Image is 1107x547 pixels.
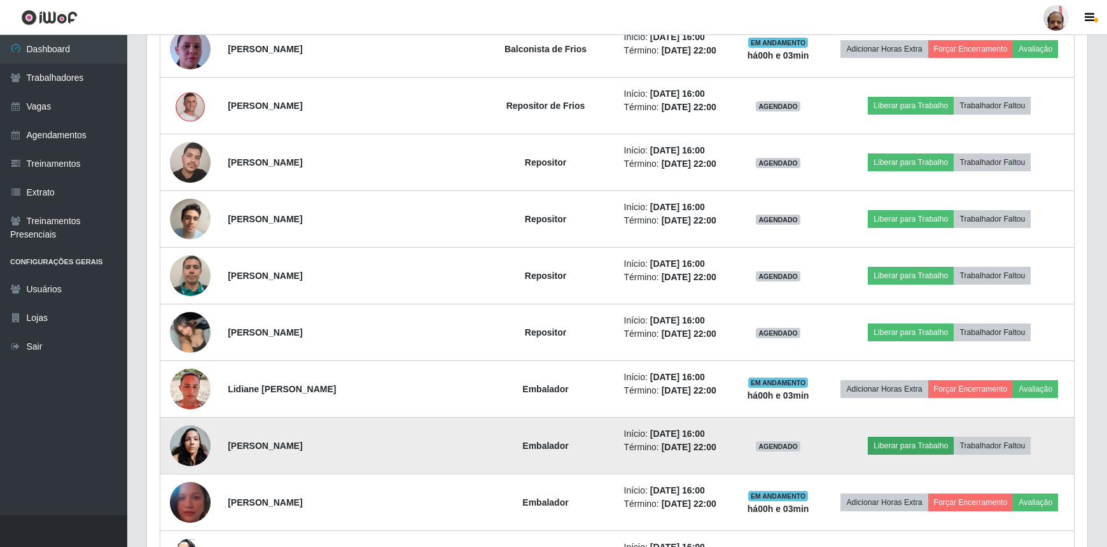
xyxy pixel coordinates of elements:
li: Término: [624,157,724,171]
li: Início: [624,314,724,327]
strong: Repositor [525,214,566,224]
img: 1734815809849.jpeg [170,135,211,189]
strong: Repositor de Frios [506,101,585,111]
strong: Embalador [522,384,568,394]
button: Avaliação [1013,40,1058,58]
strong: [PERSON_NAME] [228,157,302,167]
img: 1751290026340.jpeg [170,255,211,296]
button: Trabalhador Faltou [954,97,1031,115]
strong: há 00 h e 03 min [748,50,809,60]
li: Término: [624,101,724,114]
span: AGENDADO [756,271,800,281]
strong: Repositor [525,271,566,281]
time: [DATE] 22:00 [662,385,716,395]
button: Trabalhador Faltou [954,323,1031,341]
strong: [PERSON_NAME] [228,214,302,224]
li: Início: [624,87,724,101]
span: EM ANDAMENTO [748,378,809,388]
strong: [PERSON_NAME] [228,441,302,451]
img: 1754455708839.jpeg [170,305,211,359]
time: [DATE] 22:00 [662,215,716,225]
img: 1705332466484.jpeg [170,369,211,409]
time: [DATE] 16:00 [650,145,705,155]
strong: Repositor [525,327,566,337]
li: Término: [624,441,724,454]
time: [DATE] 16:00 [650,372,705,382]
li: Término: [624,214,724,227]
time: [DATE] 22:00 [662,442,716,452]
time: [DATE] 22:00 [662,45,716,55]
li: Início: [624,201,724,214]
button: Liberar para Trabalho [868,97,954,115]
button: Trabalhador Faltou [954,437,1031,455]
time: [DATE] 16:00 [650,89,705,99]
time: [DATE] 16:00 [650,315,705,325]
button: Forçar Encerramento [928,380,1013,398]
li: Início: [624,257,724,271]
button: Adicionar Horas Extra [840,494,928,511]
li: Início: [624,427,724,441]
time: [DATE] 16:00 [650,202,705,212]
button: Trabalhador Faltou [954,210,1031,228]
li: Término: [624,384,724,397]
button: Liberar para Trabalho [868,437,954,455]
img: 1744290143147.jpeg [170,477,211,528]
time: [DATE] 22:00 [662,329,716,339]
span: EM ANDAMENTO [748,38,809,48]
button: Adicionar Horas Extra [840,380,928,398]
span: AGENDADO [756,441,800,451]
span: AGENDADO [756,158,800,168]
li: Início: [624,371,724,384]
img: 1714848493564.jpeg [170,418,211,472]
time: [DATE] 16:00 [650,259,705,269]
button: Avaliação [1013,380,1058,398]
time: [DATE] 22:00 [662,102,716,112]
span: AGENDADO [756,328,800,338]
time: [DATE] 22:00 [662,159,716,169]
img: 1746037018023.jpeg [170,13,211,85]
span: EM ANDAMENTO [748,491,809,501]
time: [DATE] 16:00 [650,32,705,42]
span: AGENDADO [756,215,800,225]
strong: há 00 h e 03 min [748,504,809,514]
img: 1753657794780.jpeg [170,89,211,122]
button: Forçar Encerramento [928,40,1013,58]
strong: [PERSON_NAME] [228,101,302,111]
strong: [PERSON_NAME] [228,497,302,508]
button: Liberar para Trabalho [868,153,954,171]
button: Liberar para Trabalho [868,210,954,228]
li: Término: [624,271,724,284]
li: Término: [624,327,724,341]
li: Início: [624,31,724,44]
li: Início: [624,144,724,157]
strong: Lidiane [PERSON_NAME] [228,384,336,394]
strong: Embalador [522,441,568,451]
strong: [PERSON_NAME] [228,44,302,54]
time: [DATE] 16:00 [650,485,705,495]
time: [DATE] 22:00 [662,499,716,509]
time: [DATE] 22:00 [662,272,716,282]
button: Avaliação [1013,494,1058,511]
button: Forçar Encerramento [928,494,1013,511]
span: AGENDADO [756,101,800,111]
li: Término: [624,44,724,57]
time: [DATE] 16:00 [650,429,705,439]
button: Liberar para Trabalho [868,323,954,341]
strong: Repositor [525,157,566,167]
button: Trabalhador Faltou [954,153,1031,171]
strong: Balconista de Frios [505,44,587,54]
img: CoreUI Logo [21,10,78,25]
button: Adicionar Horas Extra [840,40,928,58]
button: Trabalhador Faltou [954,267,1031,285]
button: Liberar para Trabalho [868,267,954,285]
strong: há 00 h e 03 min [748,390,809,401]
strong: [PERSON_NAME] [228,271,302,281]
strong: [PERSON_NAME] [228,327,302,337]
img: 1746822595622.jpeg [170,192,211,246]
li: Término: [624,497,724,511]
strong: Embalador [522,497,568,508]
li: Início: [624,484,724,497]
